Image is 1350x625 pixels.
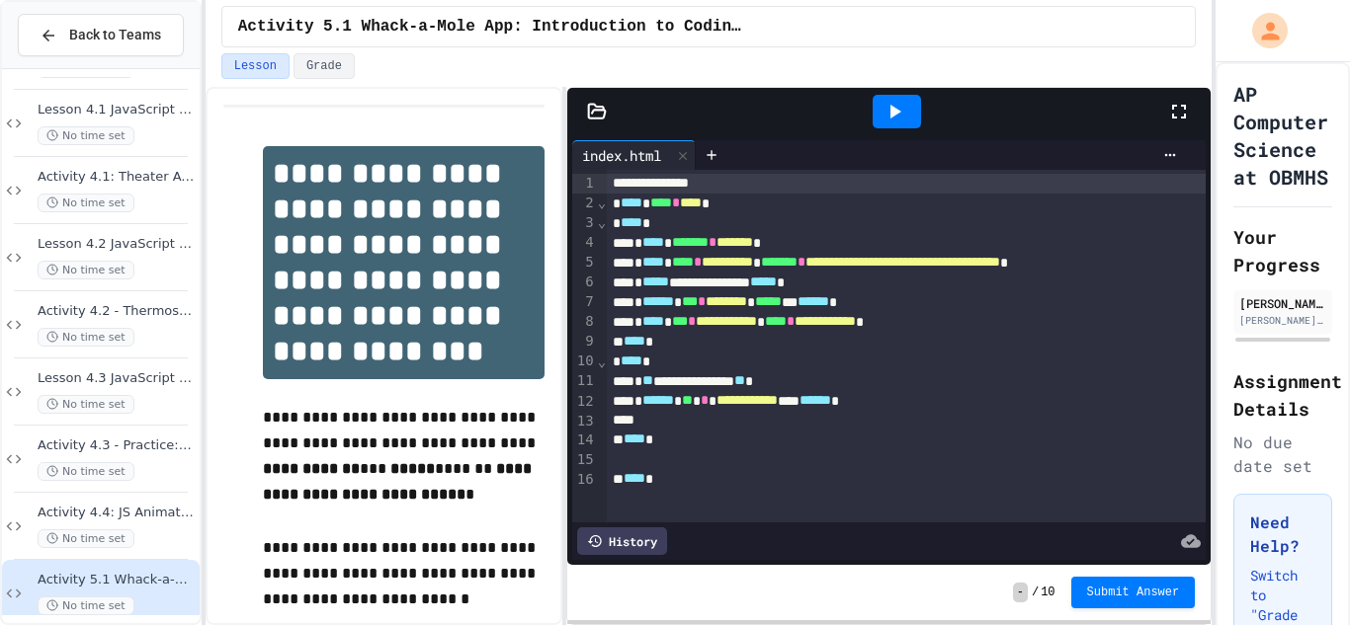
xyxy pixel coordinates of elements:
[69,25,161,45] span: Back to Teams
[572,233,597,253] div: 4
[38,303,196,320] span: Activity 4.2 - Thermostat App Create Variables and Conditionals
[38,261,134,279] span: No time set
[1233,430,1332,478] div: No due date set
[1250,510,1315,558] h3: Need Help?
[572,371,597,391] div: 11
[1013,583,1028,602] span: -
[38,169,196,186] span: Activity 4.1: Theater Admission App
[38,126,134,145] span: No time set
[577,527,667,555] div: History
[38,529,134,548] span: No time set
[38,395,134,414] span: No time set
[572,145,671,166] div: index.html
[1071,577,1196,608] button: Submit Answer
[572,430,597,450] div: 14
[1041,585,1055,600] span: 10
[1087,585,1180,600] span: Submit Answer
[1233,80,1332,191] h1: AP Computer Science at OBMHS
[572,352,597,371] div: 10
[1239,294,1326,312] div: [PERSON_NAME]
[38,437,196,454] span: Activity 4.3 - Practice: Kitty App
[1233,367,1332,423] h2: Assignment Details
[572,312,597,332] div: 8
[38,596,134,615] span: No time set
[38,328,134,347] span: No time set
[1239,313,1326,328] div: [PERSON_NAME][EMAIL_ADDRESS][PERSON_NAME][DOMAIN_NAME]
[597,195,607,210] span: Fold line
[38,194,134,212] span: No time set
[572,392,597,412] div: 12
[38,102,196,118] span: Lesson 4.1 JavaScript Conditional Statements
[572,412,597,431] div: 13
[38,370,196,387] span: Lesson 4.3 JavaScript Errors
[572,450,597,470] div: 15
[572,194,597,213] div: 2
[572,140,696,170] div: index.html
[572,273,597,292] div: 6
[572,470,597,490] div: 16
[18,14,184,56] button: Back to Teams
[221,53,290,79] button: Lesson
[294,53,355,79] button: Grade
[38,505,196,521] span: Activity 4.4: JS Animation Coding Practice
[572,292,597,312] div: 7
[1032,585,1039,600] span: /
[38,462,134,481] span: No time set
[572,332,597,352] div: 9
[38,572,196,588] span: Activity 5.1 Whack-a-Mole App: Introduction to Coding a Complete Create Performance Task
[597,214,607,230] span: Fold line
[572,253,597,273] div: 5
[38,236,196,253] span: Lesson 4.2 JavaScript Loops (Iteration)
[238,15,744,39] span: Activity 5.1 Whack-a-Mole App: Introduction to Coding a Complete Create Performance Task
[572,213,597,233] div: 3
[572,174,597,194] div: 1
[597,353,607,369] span: Fold line
[1231,8,1293,53] div: My Account
[1233,223,1332,278] h2: Your Progress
